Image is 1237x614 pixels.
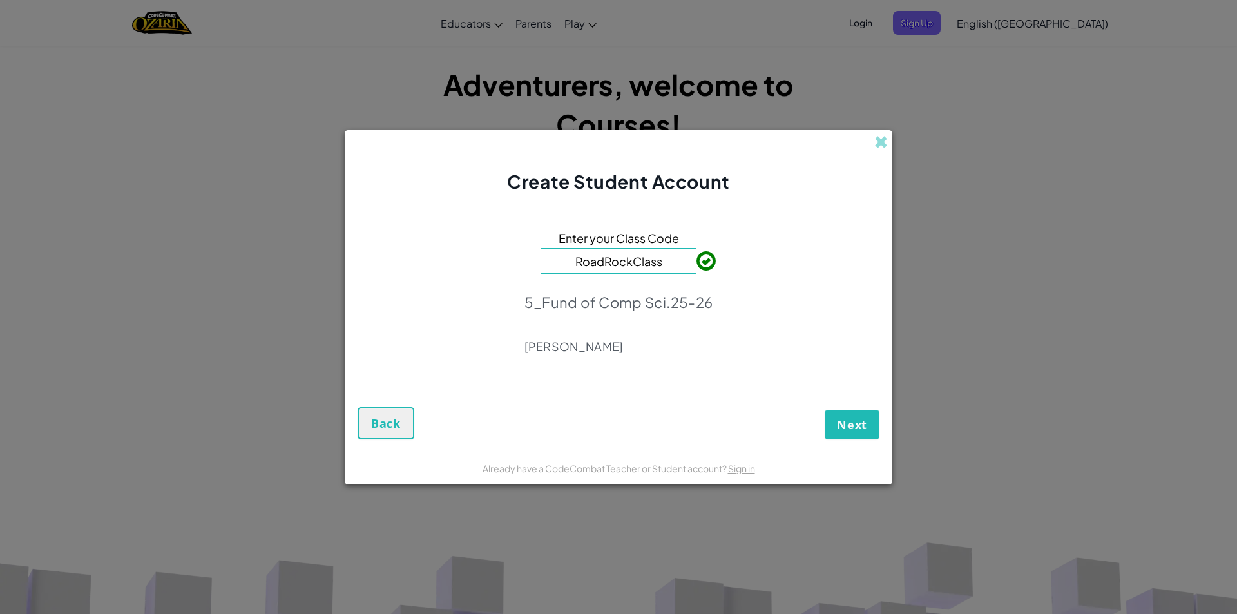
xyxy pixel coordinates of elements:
span: Next [837,417,867,432]
p: 5_Fund of Comp Sci.25-26 [524,293,713,311]
span: Create Student Account [507,170,729,193]
a: Sign in [728,463,755,474]
button: Next [825,410,879,439]
span: Already have a CodeCombat Teacher or Student account? [483,463,728,474]
p: [PERSON_NAME] [524,339,713,354]
span: Enter your Class Code [559,229,679,247]
button: Back [358,407,414,439]
span: Back [371,416,401,431]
